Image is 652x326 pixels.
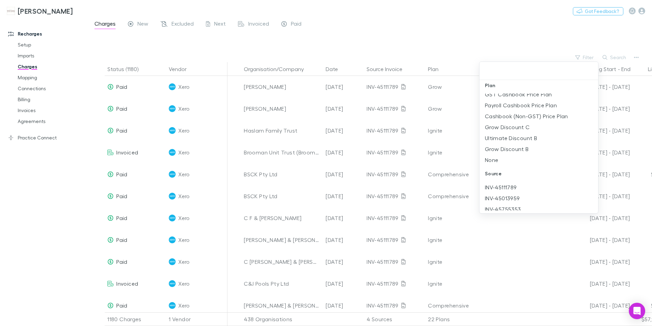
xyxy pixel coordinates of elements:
[629,303,645,319] div: Open Intercom Messenger
[479,144,598,154] li: Grow Discount B
[479,122,598,133] li: Grow Discount C
[479,165,598,182] div: Source
[479,182,598,193] li: INV-45111789
[479,133,598,144] li: Ultimate Discount B
[479,204,598,215] li: INV-45755353
[479,154,598,165] li: None
[479,89,598,100] li: GST Cashbook Price Plan
[479,77,598,94] div: Plan
[479,193,598,204] li: INV-45013959
[479,100,598,111] li: Payroll Cashbook Price Plan
[479,111,598,122] li: Cashbook (Non-GST) Price Plan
